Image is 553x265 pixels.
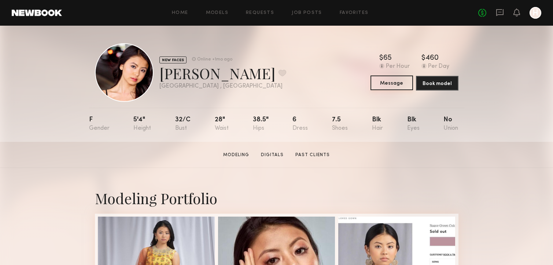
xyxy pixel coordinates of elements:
div: 28" [215,117,229,132]
button: Book model [416,76,458,91]
a: Favorites [340,11,369,15]
div: NEW FACES [159,56,187,63]
div: [GEOGRAPHIC_DATA] , [GEOGRAPHIC_DATA] [159,83,286,89]
div: 65 [383,55,392,62]
div: Blk [407,117,420,132]
a: Home [172,11,188,15]
div: 32/c [175,117,191,132]
a: Job Posts [292,11,322,15]
div: 38.5" [253,117,269,132]
a: Requests [246,11,274,15]
div: Modeling Portfolio [95,188,458,208]
div: No [443,117,458,132]
a: H [530,7,541,19]
div: $ [421,55,425,62]
div: Per Day [428,63,449,70]
div: $ [379,55,383,62]
a: Past Clients [292,152,333,158]
a: Modeling [220,152,252,158]
div: 460 [425,55,439,62]
div: 6 [292,117,308,132]
a: Digitals [258,152,287,158]
div: [PERSON_NAME] [159,63,286,83]
button: Message [370,76,413,90]
div: Online +1mo ago [197,57,232,62]
div: Per Hour [386,63,410,70]
div: Blk [372,117,383,132]
a: Models [206,11,228,15]
div: 5'4" [133,117,151,132]
div: F [89,117,110,132]
div: 7.5 [332,117,348,132]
